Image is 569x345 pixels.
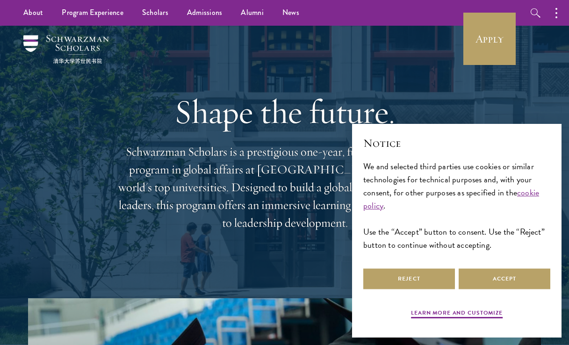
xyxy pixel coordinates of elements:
h1: Shape the future. [116,92,453,131]
button: Learn more and customize [411,309,503,320]
a: Apply [463,13,516,65]
button: Reject [363,268,455,289]
img: Schwarzman Scholars [23,35,109,64]
h2: Notice [363,135,550,151]
a: cookie policy [363,186,539,212]
p: Schwarzman Scholars is a prestigious one-year, fully funded master’s program in global affairs at... [116,143,453,232]
button: Accept [459,268,550,289]
div: We and selected third parties use cookies or similar technologies for technical purposes and, wit... [363,160,550,252]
